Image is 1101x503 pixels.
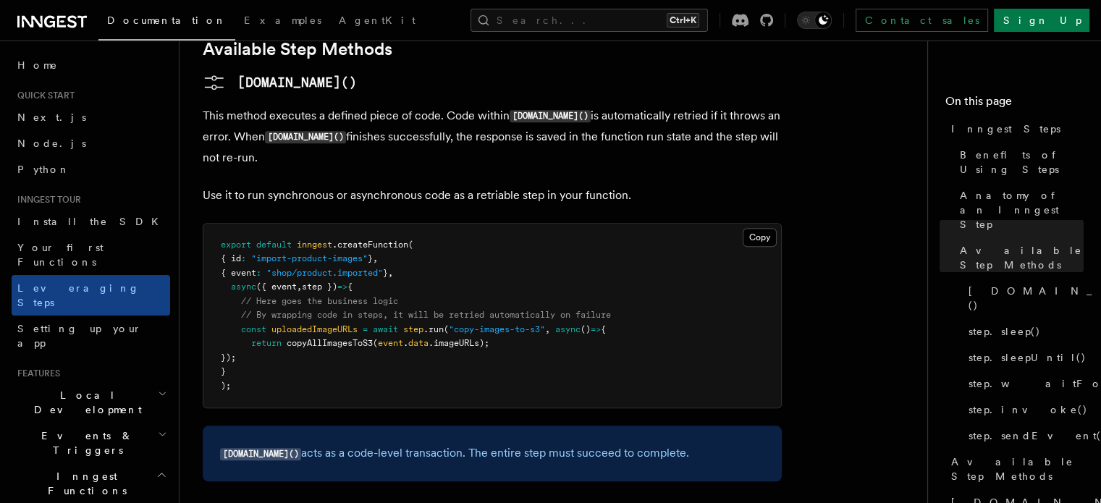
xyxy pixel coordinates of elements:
[963,397,1084,423] a: step.invoke()
[363,324,368,334] span: =
[244,14,321,26] span: Examples
[373,324,398,334] span: await
[12,194,81,206] span: Inngest tour
[963,345,1084,371] a: step.sleepUntil()
[237,72,357,93] pre: [DOMAIN_NAME]()
[743,228,777,247] button: Copy
[220,443,764,464] p: acts as a code-level transaction. The entire step must succeed to complete.
[510,110,591,122] code: [DOMAIN_NAME]()
[231,282,256,292] span: async
[251,338,282,348] span: return
[960,243,1084,272] span: Available Step Methods
[339,14,415,26] span: AgentKit
[945,93,1084,116] h4: On this page
[235,4,330,39] a: Examples
[667,13,699,28] kbd: Ctrl+K
[963,278,1084,318] a: [DOMAIN_NAME]()
[203,106,782,168] p: This method executes a defined piece of code. Code within is automatically retried if it throws a...
[444,324,449,334] span: (
[591,324,601,334] span: =>
[368,253,373,263] span: }
[297,282,302,292] span: ,
[17,164,70,175] span: Python
[960,188,1084,232] span: Anatomy of an Inngest Step
[266,268,383,278] span: "shop/product.imported"
[332,240,408,250] span: .createFunction
[12,52,170,78] a: Home
[545,324,550,334] span: ,
[297,240,332,250] span: inngest
[951,122,1060,136] span: Inngest Steps
[265,131,346,143] code: [DOMAIN_NAME]()
[271,324,358,334] span: uploadedImageURLs
[12,130,170,156] a: Node.js
[221,253,241,263] span: { id
[954,237,1084,278] a: Available Step Methods
[347,282,353,292] span: {
[203,71,357,94] a: [DOMAIN_NAME]()
[17,58,58,72] span: Home
[403,338,408,348] span: .
[241,324,266,334] span: const
[337,282,347,292] span: =>
[963,423,1084,449] a: step.sendEvent()
[107,14,227,26] span: Documentation
[12,208,170,234] a: Install the SDK
[12,388,158,417] span: Local Development
[98,4,235,41] a: Documentation
[221,381,231,391] span: );
[12,469,156,498] span: Inngest Functions
[555,324,581,334] span: async
[12,156,170,182] a: Python
[12,104,170,130] a: Next.js
[601,324,606,334] span: {
[17,111,86,123] span: Next.js
[12,234,170,275] a: Your first Functions
[471,9,708,32] button: Search...Ctrl+K
[241,253,246,263] span: :
[960,148,1084,177] span: Benefits of Using Steps
[12,382,170,423] button: Local Development
[17,216,167,227] span: Install the SDK
[17,323,142,349] span: Setting up your app
[330,4,424,39] a: AgentKit
[17,282,140,308] span: Leveraging Steps
[429,338,489,348] span: .imageURLs);
[954,182,1084,237] a: Anatomy of an Inngest Step
[203,39,392,59] a: Available Step Methods
[12,428,158,457] span: Events & Triggers
[17,138,86,149] span: Node.js
[378,338,403,348] span: event
[241,310,611,320] span: // By wrapping code in steps, it will be retried automatically on failure
[408,338,429,348] span: data
[969,350,1087,365] span: step.sleepUntil()
[945,449,1084,489] a: Available Step Methods
[12,90,75,101] span: Quick start
[994,9,1089,32] a: Sign Up
[423,324,444,334] span: .run
[373,253,378,263] span: ,
[221,240,251,250] span: export
[12,368,60,379] span: Features
[954,142,1084,182] a: Benefits of Using Steps
[797,12,832,29] button: Toggle dark mode
[373,338,378,348] span: (
[12,275,170,316] a: Leveraging Steps
[963,371,1084,397] a: step.waitForEvent()
[221,268,256,278] span: { event
[17,242,104,268] span: Your first Functions
[256,268,261,278] span: :
[302,282,337,292] span: step })
[220,448,301,460] code: [DOMAIN_NAME]()
[12,423,170,463] button: Events & Triggers
[383,268,388,278] span: }
[203,185,782,206] p: Use it to run synchronous or asynchronous code as a retriable step in your function.
[221,352,236,363] span: });
[12,316,170,356] a: Setting up your app
[408,240,413,250] span: (
[388,268,393,278] span: ,
[945,116,1084,142] a: Inngest Steps
[256,282,297,292] span: ({ event
[581,324,591,334] span: ()
[256,240,292,250] span: default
